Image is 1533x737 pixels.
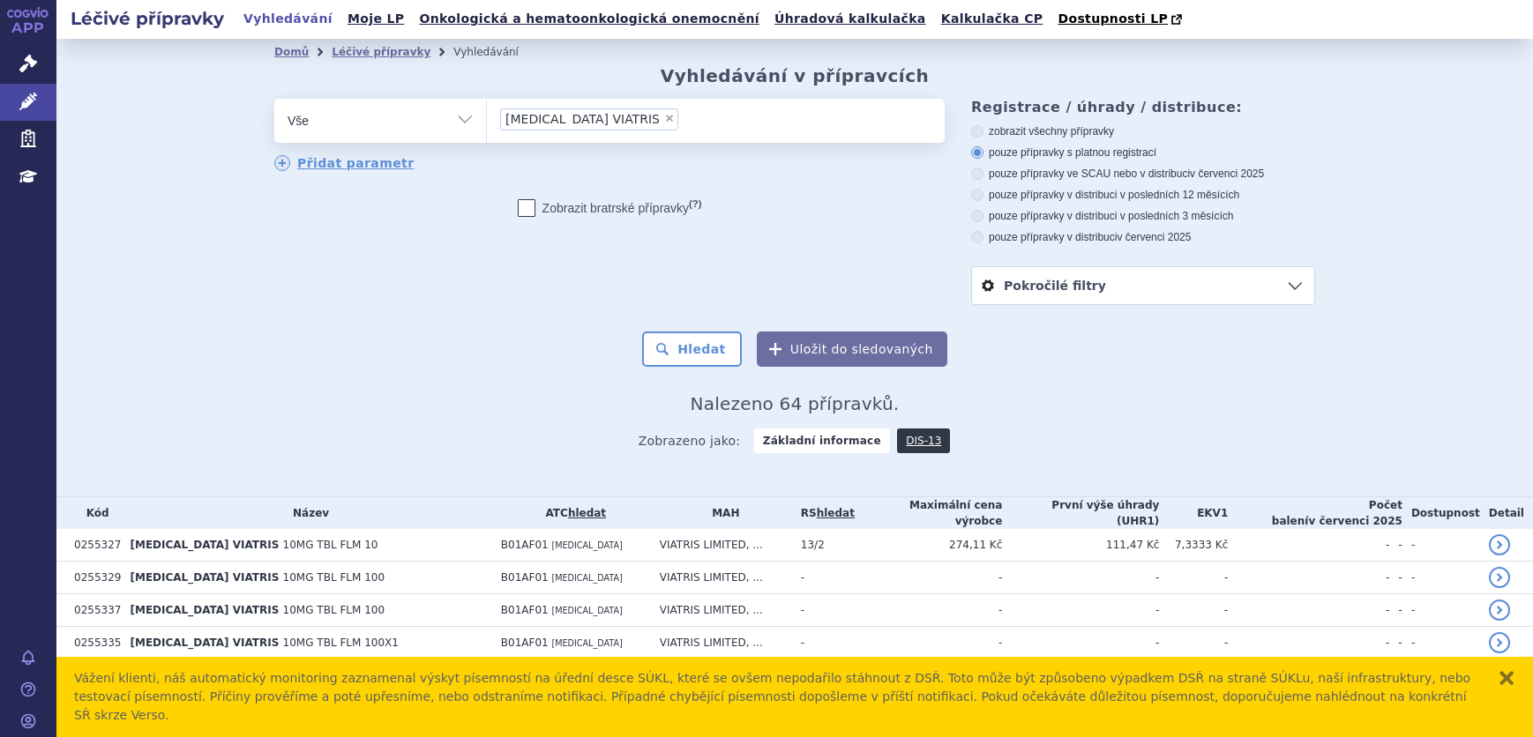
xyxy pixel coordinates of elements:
[552,606,623,615] span: [MEDICAL_DATA]
[664,113,675,123] span: ×
[855,594,1002,627] td: -
[1159,562,1228,594] td: -
[1402,497,1480,529] th: Dostupnost
[792,594,855,627] td: -
[971,230,1315,244] label: pouze přípravky v distribuci
[897,428,950,453] a: DIS-13
[453,39,542,65] li: Vyhledávání
[238,7,338,31] a: Vyhledávání
[855,562,1002,594] td: -
[1389,562,1402,594] td: -
[1498,669,1515,687] button: zavřít
[651,562,792,594] td: VIATRIS LIMITED, ...
[1228,627,1389,659] td: -
[1489,599,1510,621] a: detail
[552,540,623,550] span: [MEDICAL_DATA]
[769,7,931,31] a: Úhradová kalkulačka
[971,167,1315,181] label: pouze přípravky ve SCAU nebo v distribuci
[1228,497,1402,529] th: Počet balení
[971,209,1315,223] label: pouze přípravky v distribuci v posledních 3 měsících
[74,669,1480,725] div: Vážení klienti, náš automatický monitoring zaznamenal výskyt písemností na úřední desce SÚKL, kte...
[130,539,279,551] span: [MEDICAL_DATA] VIATRIS
[817,507,855,519] a: hledat
[1159,627,1228,659] td: -
[651,529,792,562] td: VIATRIS LIMITED, ...
[332,46,430,58] a: Léčivé přípravky
[971,99,1315,115] h3: Registrace / úhrady / distribuce:
[65,627,121,659] td: 0255335
[568,507,606,519] a: hledat
[121,497,491,529] th: Název
[855,627,1002,659] td: -
[552,638,623,648] span: [MEDICAL_DATA]
[130,571,279,584] span: [MEDICAL_DATA] VIATRIS
[855,497,1002,529] th: Maximální cena výrobce
[501,571,549,584] span: B01AF01
[691,393,900,414] span: Nalezeno 64 přípravků.
[1308,515,1402,527] span: v červenci 2025
[274,46,309,58] a: Domů
[505,113,660,125] span: [MEDICAL_DATA] VIATRIS
[1002,594,1159,627] td: -
[283,636,399,649] span: 10MG TBL FLM 100X1
[1228,529,1389,562] td: -
[65,497,121,529] th: Kód
[971,188,1315,202] label: pouze přípravky v distribuci v posledních 12 měsících
[1489,534,1510,555] a: detail
[689,198,701,210] abbr: (?)
[1389,594,1402,627] td: -
[1489,567,1510,588] a: detail
[651,594,792,627] td: VIATRIS LIMITED, ...
[1159,497,1228,529] th: EKV1
[65,594,121,627] td: 0255337
[1402,562,1480,594] td: -
[1228,562,1389,594] td: -
[971,145,1315,160] label: pouze přípravky s platnou registrací
[757,331,947,367] button: Uložit do sledovaných
[651,627,792,659] td: VIATRIS LIMITED, ...
[1228,594,1389,627] td: -
[1002,529,1159,562] td: 111,47 Kč
[1159,594,1228,627] td: -
[1480,497,1533,529] th: Detail
[754,428,890,453] strong: Základní informace
[65,529,121,562] td: 0255327
[1402,529,1480,562] td: -
[501,604,549,616] span: B01AF01
[130,636,279,649] span: [MEDICAL_DATA] VIATRIS
[1389,627,1402,659] td: -
[1052,7,1191,32] a: Dostupnosti LP
[1058,11,1168,26] span: Dostupnosti LP
[972,267,1314,304] a: Pokročilé filtry
[792,627,855,659] td: -
[792,497,855,529] th: RS
[639,428,741,453] span: Zobrazeno jako:
[661,65,930,86] h2: Vyhledávání v přípravcích
[342,7,409,31] a: Moje LP
[684,108,693,130] input: [MEDICAL_DATA] VIATRIS
[1190,167,1264,180] span: v červenci 2025
[1389,529,1402,562] td: -
[283,539,378,551] span: 10MG TBL FLM 10
[1002,627,1159,659] td: -
[792,562,855,594] td: -
[855,529,1002,562] td: 274,11 Kč
[552,573,623,583] span: [MEDICAL_DATA]
[501,636,549,649] span: B01AF01
[492,497,651,529] th: ATC
[1402,594,1480,627] td: -
[130,604,279,616] span: [MEDICAL_DATA] VIATRIS
[283,571,385,584] span: 10MG TBL FLM 100
[936,7,1049,31] a: Kalkulačka CP
[65,562,121,594] td: 0255329
[801,539,825,551] span: 13/2
[1402,627,1480,659] td: -
[642,331,742,367] button: Hledat
[1117,231,1191,243] span: v červenci 2025
[414,7,765,31] a: Onkologická a hematoonkologická onemocnění
[1489,632,1510,653] a: detail
[283,604,385,616] span: 10MG TBL FLM 100
[651,497,792,529] th: MAH
[56,6,238,31] h2: Léčivé přípravky
[1002,497,1159,529] th: První výše úhrady (UHR1)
